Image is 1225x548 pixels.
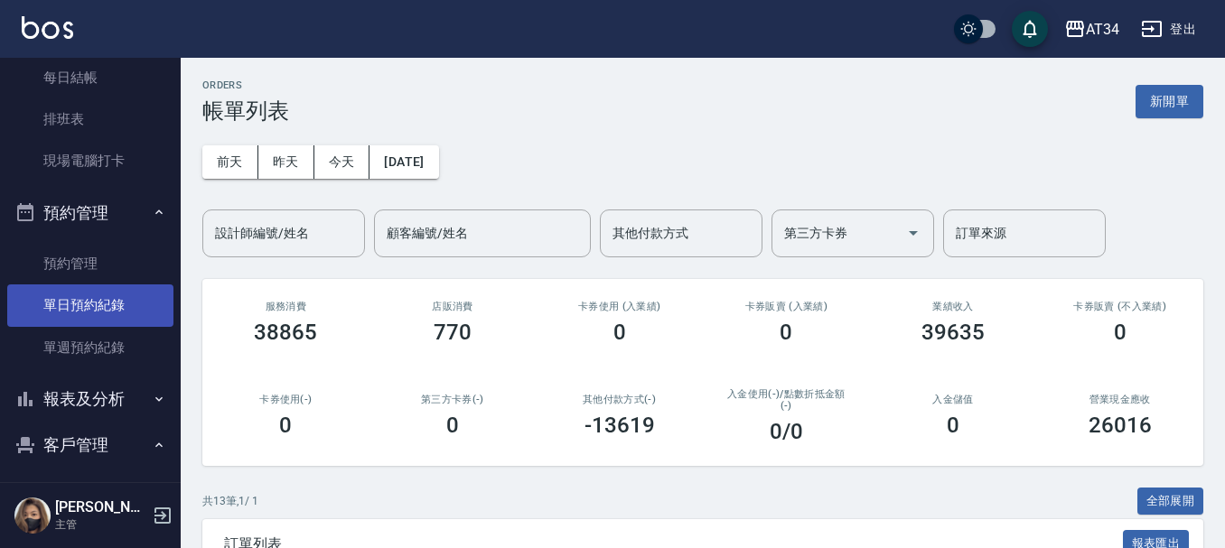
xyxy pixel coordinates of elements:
h3: 0 [446,413,459,438]
h3: 26016 [1089,413,1152,438]
h2: ORDERS [202,79,289,91]
h3: 0 [1114,320,1127,345]
button: 報表及分析 [7,376,173,423]
button: 新開單 [1136,85,1203,118]
a: 單日預約紀錄 [7,284,173,326]
h2: 入金使用(-) /點數折抵金額(-) [725,388,848,412]
p: 共 13 筆, 1 / 1 [202,493,258,509]
a: 新開單 [1136,92,1203,109]
h2: 營業現金應收 [1058,394,1182,405]
h2: 其他付款方式(-) [557,394,681,405]
a: 客戶列表 [7,476,173,517]
button: 今天 [314,145,370,179]
h3: 服務消費 [224,301,348,312]
h2: 卡券使用 (入業績) [557,301,681,312]
button: 預約管理 [7,190,173,237]
p: 主管 [55,516,147,533]
button: 登出 [1134,13,1203,46]
button: [DATE] [369,145,438,179]
a: 單週預約紀錄 [7,327,173,368]
h3: 0 [780,320,792,345]
h3: 0 [613,320,626,345]
h2: 店販消費 [391,301,515,312]
h3: 38865 [254,320,317,345]
h3: 0 [279,413,292,438]
h3: -13619 [584,413,655,438]
a: 排班表 [7,98,173,140]
h2: 卡券使用(-) [224,394,348,405]
button: AT34 [1057,11,1127,48]
h2: 第三方卡券(-) [391,394,515,405]
h3: 0 [947,413,959,438]
h2: 業績收入 [892,301,1015,312]
button: save [1012,11,1048,47]
img: Person [14,497,51,534]
h3: 39635 [921,320,985,345]
button: Open [899,218,928,247]
h2: 入金儲值 [892,394,1015,405]
div: AT34 [1086,18,1119,41]
button: 客戶管理 [7,422,173,469]
a: 現場電腦打卡 [7,140,173,181]
h2: 卡券販賣 (入業績) [725,301,848,312]
h2: 卡券販賣 (不入業績) [1058,301,1182,312]
button: 昨天 [258,145,314,179]
h3: 770 [434,320,472,345]
img: Logo [22,16,73,39]
h3: 0 /0 [770,419,803,444]
a: 每日結帳 [7,57,173,98]
h3: 帳單列表 [202,98,289,124]
a: 預約管理 [7,243,173,284]
button: 全部展開 [1137,488,1204,515]
button: 前天 [202,145,258,179]
h5: [PERSON_NAME] [55,498,147,516]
